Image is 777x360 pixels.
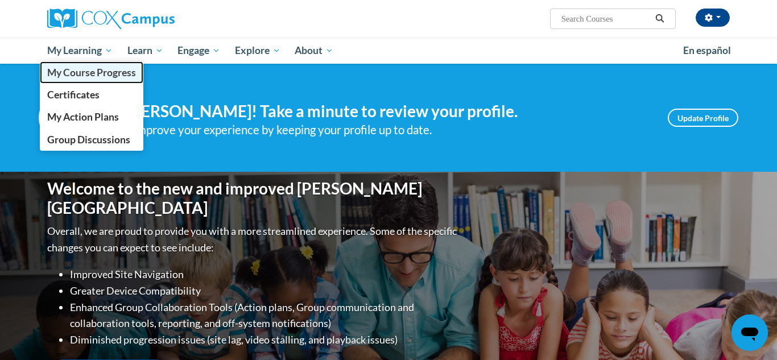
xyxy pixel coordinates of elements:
[30,38,747,64] div: Main menu
[731,315,768,351] iframe: Button to launch messaging window
[70,283,460,299] li: Greater Device Compatibility
[40,84,143,106] a: Certificates
[120,38,171,64] a: Learn
[47,134,130,146] span: Group Discussions
[70,266,460,283] li: Improved Site Navigation
[47,67,136,78] span: My Course Progress
[107,102,651,121] h4: Hi [PERSON_NAME]! Take a minute to review your profile.
[40,38,120,64] a: My Learning
[47,111,119,123] span: My Action Plans
[170,38,228,64] a: Engage
[39,92,90,143] img: Profile Image
[676,39,738,63] a: En español
[560,12,651,26] input: Search Courses
[47,9,263,29] a: Cox Campus
[651,12,668,26] button: Search
[40,106,143,128] a: My Action Plans
[235,44,280,57] span: Explore
[228,38,288,64] a: Explore
[47,44,113,57] span: My Learning
[40,129,143,151] a: Group Discussions
[47,179,460,217] h1: Welcome to the new and improved [PERSON_NAME][GEOGRAPHIC_DATA]
[288,38,341,64] a: About
[47,9,175,29] img: Cox Campus
[47,223,460,256] p: Overall, we are proud to provide you with a more streamlined experience. Some of the specific cha...
[295,44,333,57] span: About
[683,44,731,56] span: En español
[47,89,100,101] span: Certificates
[127,44,163,57] span: Learn
[696,9,730,27] button: Account Settings
[177,44,220,57] span: Engage
[107,121,651,139] div: Help improve your experience by keeping your profile up to date.
[40,61,143,84] a: My Course Progress
[70,332,460,348] li: Diminished progression issues (site lag, video stalling, and playback issues)
[70,299,460,332] li: Enhanced Group Collaboration Tools (Action plans, Group communication and collaboration tools, re...
[668,109,738,127] a: Update Profile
